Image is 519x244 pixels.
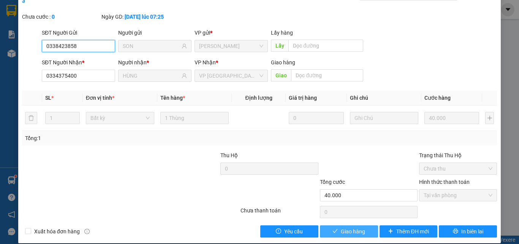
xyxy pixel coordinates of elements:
[453,228,458,234] span: printer
[461,227,483,236] span: In biên lai
[84,229,90,234] span: info-circle
[424,163,492,174] span: Chưa thu
[86,95,114,101] span: Đơn vị tính
[118,29,191,37] div: Người gửi
[380,225,438,238] button: plusThêm ĐH mới
[320,179,345,185] span: Tổng cước
[199,40,263,52] span: VP Phan Thiết
[52,14,55,20] b: 0
[289,112,343,124] input: 0
[220,152,238,158] span: Thu Hộ
[31,227,83,236] span: Xuất hóa đơn hàng
[195,29,268,37] div: VP gửi
[347,91,421,105] th: Ghi chú
[25,112,37,124] button: delete
[419,151,497,159] div: Trạng thái Thu Hộ
[276,228,281,234] span: exclamation-circle
[125,14,164,20] b: [DATE] lúc 07:25
[195,59,216,65] span: VP Nhận
[182,73,187,78] span: user
[424,95,451,101] span: Cước hàng
[199,70,263,81] span: VP Sài Gòn
[271,40,288,52] span: Lấy
[245,95,272,101] span: Định lượng
[90,112,150,124] span: Bất kỳ
[320,225,378,238] button: checkGiao hàng
[260,225,318,238] button: exclamation-circleYêu cầu
[118,58,191,67] div: Người nhận
[341,227,365,236] span: Giao hàng
[284,227,303,236] span: Yêu cầu
[182,43,187,49] span: user
[396,227,429,236] span: Thêm ĐH mới
[42,58,115,67] div: SĐT Người Nhận
[160,95,185,101] span: Tên hàng
[240,206,319,220] div: Chưa thanh toán
[288,40,363,52] input: Dọc đường
[22,13,100,21] div: Chưa cước :
[101,13,179,21] div: Ngày GD:
[439,225,497,238] button: printerIn biên lai
[42,29,115,37] div: SĐT Người Gửi
[271,69,291,81] span: Giao
[45,95,51,101] span: SL
[350,112,418,124] input: Ghi Chú
[123,72,180,80] input: Tên người nhận
[485,112,494,124] button: plus
[291,69,363,81] input: Dọc đường
[424,112,479,124] input: 0
[160,112,229,124] input: VD: Bàn, Ghế
[424,190,492,201] span: Tại văn phòng
[271,30,293,36] span: Lấy hàng
[332,228,338,234] span: check
[271,59,295,65] span: Giao hàng
[25,134,201,142] div: Tổng: 1
[419,179,470,185] label: Hình thức thanh toán
[123,42,180,50] input: Tên người gửi
[289,95,317,101] span: Giá trị hàng
[388,228,393,234] span: plus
